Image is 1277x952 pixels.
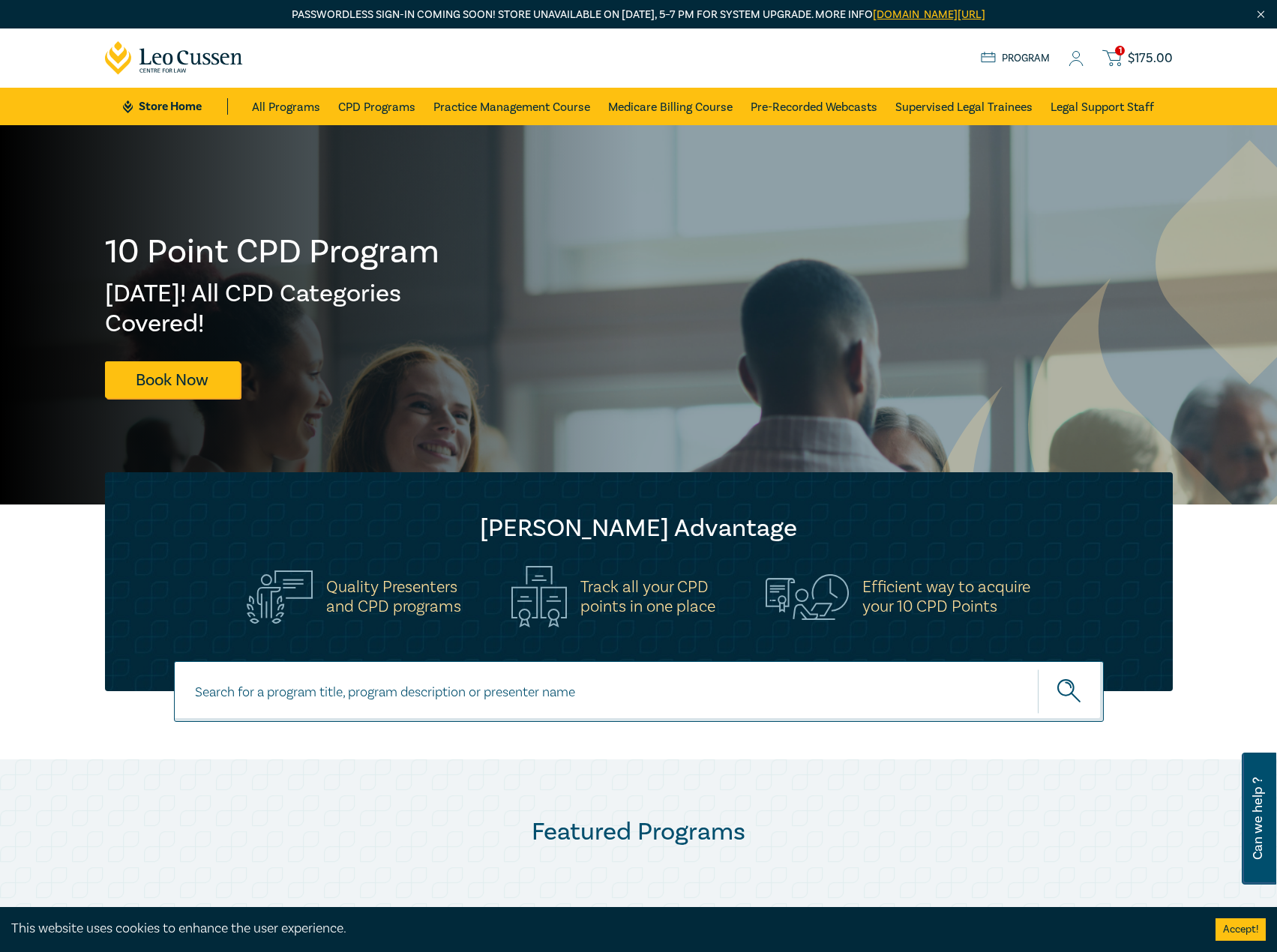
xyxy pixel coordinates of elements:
[981,50,1051,67] a: Program
[608,88,733,125] a: Medicare Billing Course
[433,88,590,125] a: Practice Management Course
[247,570,313,624] img: Quality Presenters<br>and CPD programs
[751,88,877,125] a: Pre-Recorded Webcasts
[580,577,715,616] h5: Track all your CPD points in one place
[895,88,1033,125] a: Supervised Legal Trainees
[105,7,1173,23] p: Passwordless sign-in coming soon! Store unavailable on [DATE], 5–7 PM for system upgrade. More info
[1251,762,1265,876] span: Can we help ?
[511,566,567,627] img: Track all your CPD<br>points in one place
[252,88,320,125] a: All Programs
[105,817,1173,847] h2: Featured Programs
[105,361,240,398] a: Book Now
[326,577,461,616] h5: Quality Presenters and CPD programs
[123,98,227,115] a: Store Home
[1128,50,1173,67] span: $ 175.00
[338,88,415,125] a: CPD Programs
[873,7,985,22] a: [DOMAIN_NAME][URL]
[1051,88,1154,125] a: Legal Support Staff
[1216,918,1266,941] button: Accept cookies
[11,919,1193,939] div: This website uses cookies to enhance the user experience.
[105,232,441,271] h1: 10 Point CPD Program
[1255,8,1267,21] img: Close
[135,513,1143,543] h2: [PERSON_NAME] Advantage
[862,577,1030,616] h5: Efficient way to acquire your 10 CPD Points
[105,279,441,339] h2: [DATE]! All CPD Categories Covered!
[766,574,849,619] img: Efficient way to acquire<br>your 10 CPD Points
[174,661,1104,722] input: Search for a program title, program description or presenter name
[1115,46,1125,55] span: 1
